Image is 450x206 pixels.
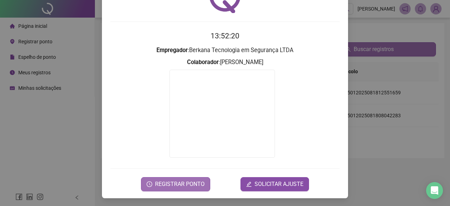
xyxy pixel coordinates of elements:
strong: Colaborador [187,59,219,65]
div: Open Intercom Messenger [426,182,443,199]
span: REGISTRAR PONTO [155,180,205,188]
span: SOLICITAR AJUSTE [255,180,303,188]
h3: : Berkana Tecnologia em Segurança LTDA [110,46,340,55]
strong: Empregador [156,47,188,54]
button: editSOLICITAR AJUSTE [240,177,309,191]
span: edit [246,181,252,187]
h3: : [PERSON_NAME] [110,58,340,67]
button: REGISTRAR PONTO [141,177,210,191]
span: clock-circle [147,181,152,187]
time: 13:52:20 [211,32,239,40]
